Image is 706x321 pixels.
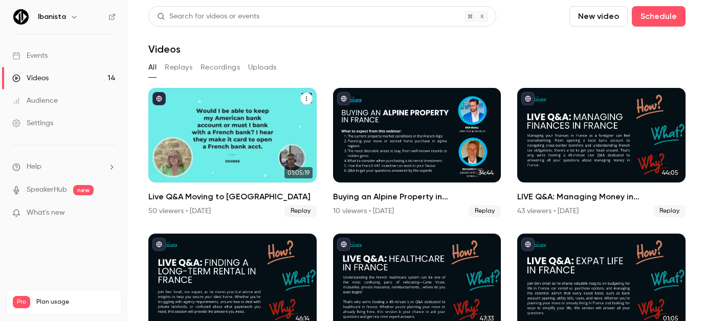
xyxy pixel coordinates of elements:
[632,6,686,27] button: Schedule
[12,118,53,128] div: Settings
[12,51,48,61] div: Events
[36,298,115,306] span: Plan usage
[201,59,240,76] button: Recordings
[569,6,628,27] button: New video
[27,185,67,195] a: SpeakerHub
[152,92,166,105] button: published
[148,206,211,216] div: 50 viewers • [DATE]
[517,88,686,217] li: LIVE Q&A: Managing Money in France – Banking, International Transfers & Taxes
[148,88,317,217] a: 01:05:19Live Q&A Moving to [GEOGRAPHIC_DATA]50 viewers • [DATE]Replay
[521,92,535,105] button: published
[517,191,686,203] h2: LIVE Q&A: Managing Money in [GEOGRAPHIC_DATA] – Banking, International Transfers & Taxes
[148,191,317,203] h2: Live Q&A Moving to [GEOGRAPHIC_DATA]
[157,11,259,22] div: Search for videos or events
[73,185,94,195] span: new
[148,43,181,55] h1: Videos
[248,59,277,76] button: Uploads
[517,88,686,217] a: 44:05LIVE Q&A: Managing Money in [GEOGRAPHIC_DATA] – Banking, International Transfers & Taxes43 v...
[333,191,501,203] h2: Buying an Alpine Property in [GEOGRAPHIC_DATA]: Expert Insights for Homeowners & Investors
[337,238,350,251] button: published
[337,92,350,105] button: published
[333,206,394,216] div: 10 viewers • [DATE]
[12,162,116,172] li: help-dropdown-opener
[475,167,497,178] span: 34:44
[148,59,157,76] button: All
[12,96,58,106] div: Audience
[27,162,41,172] span: Help
[284,205,317,217] span: Replay
[659,167,681,178] span: 44:05
[38,12,66,22] h6: Ibanista
[469,205,501,217] span: Replay
[165,59,192,76] button: Replays
[521,238,535,251] button: published
[12,73,49,83] div: Videos
[152,238,166,251] button: published
[517,206,579,216] div: 43 viewers • [DATE]
[333,88,501,217] a: 34:44Buying an Alpine Property in [GEOGRAPHIC_DATA]: Expert Insights for Homeowners & Investors10...
[333,88,501,217] li: Buying an Alpine Property in France: Expert Insights for Homeowners & Investors
[284,167,313,178] span: 01:05:19
[148,6,686,315] section: Videos
[13,9,29,25] img: Ibanista
[148,88,317,217] li: Live Q&A Moving to France
[103,209,116,218] iframe: Noticeable Trigger
[653,205,686,217] span: Replay
[13,296,30,308] span: Pro
[27,208,65,218] span: What's new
